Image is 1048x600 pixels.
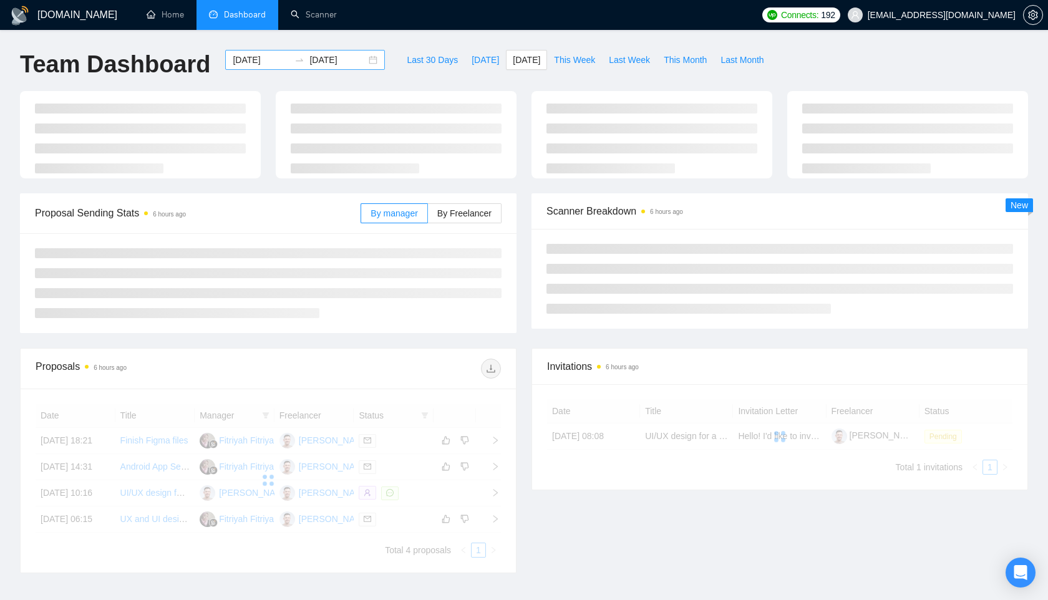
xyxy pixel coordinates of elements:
span: Scanner Breakdown [546,203,1013,219]
span: This Month [664,53,707,67]
span: [DATE] [472,53,499,67]
span: user [851,11,860,19]
button: [DATE] [465,50,506,70]
button: [DATE] [506,50,547,70]
span: Proposal Sending Stats [35,205,361,221]
time: 6 hours ago [650,208,683,215]
a: homeHome [147,9,184,20]
div: Proposals [36,359,268,379]
span: setting [1024,10,1042,20]
span: Dashboard [224,9,266,20]
span: Invitations [547,359,1012,374]
span: By manager [371,208,417,218]
span: By Freelancer [437,208,492,218]
span: to [294,55,304,65]
a: searchScanner [291,9,337,20]
button: Last 30 Days [400,50,465,70]
div: Open Intercom Messenger [1006,558,1036,588]
button: Last Week [602,50,657,70]
span: swap-right [294,55,304,65]
input: Start date [233,53,289,67]
button: This Month [657,50,714,70]
button: setting [1023,5,1043,25]
h1: Team Dashboard [20,50,210,79]
span: New [1011,200,1028,210]
span: Last Week [609,53,650,67]
input: End date [309,53,366,67]
span: Connects: [781,8,818,22]
button: Last Month [714,50,770,70]
a: setting [1023,10,1043,20]
time: 6 hours ago [606,364,639,370]
span: This Week [554,53,595,67]
img: logo [10,6,30,26]
span: Last Month [720,53,764,67]
time: 6 hours ago [153,211,186,218]
span: [DATE] [513,53,540,67]
span: 192 [821,8,835,22]
span: dashboard [209,10,218,19]
time: 6 hours ago [94,364,127,371]
span: Last 30 Days [407,53,458,67]
img: upwork-logo.png [767,10,777,20]
button: This Week [547,50,602,70]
